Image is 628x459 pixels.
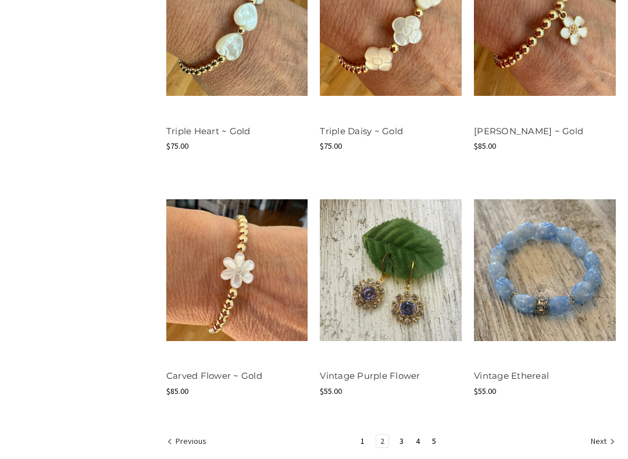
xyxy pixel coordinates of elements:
[474,125,583,137] a: [PERSON_NAME] ~ Gold
[167,435,210,450] a: Previous
[412,435,424,447] a: Page 4 of 5
[166,199,308,341] img: Carved Flower ~ Gold
[320,125,403,137] a: Triple Daisy ~ Gold
[474,141,496,151] span: $85.00
[320,177,462,363] a: Vintage Purple Flower
[474,177,616,363] a: Vintage Ethereal
[356,435,369,447] a: Page 1 of 5
[474,199,616,341] img: Vintage Ethereal
[395,435,408,447] a: Page 3 of 5
[474,370,549,381] a: Vintage Ethereal
[474,386,496,396] span: $55.00
[166,386,188,396] span: $85.00
[166,125,251,137] a: Triple Heart ~ Gold
[166,177,308,363] a: Carved Flower ~ Gold
[587,435,615,450] a: Next
[320,141,342,151] span: $75.00
[166,141,188,151] span: $75.00
[320,199,462,341] img: Vintage Purple Flower
[166,434,616,450] nav: pagination
[320,386,342,396] span: $55.00
[428,435,440,447] a: Page 5 of 5
[376,435,388,447] a: Page 2 of 5
[320,370,420,381] a: Vintage Purple Flower
[166,370,262,381] a: Carved Flower ~ Gold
